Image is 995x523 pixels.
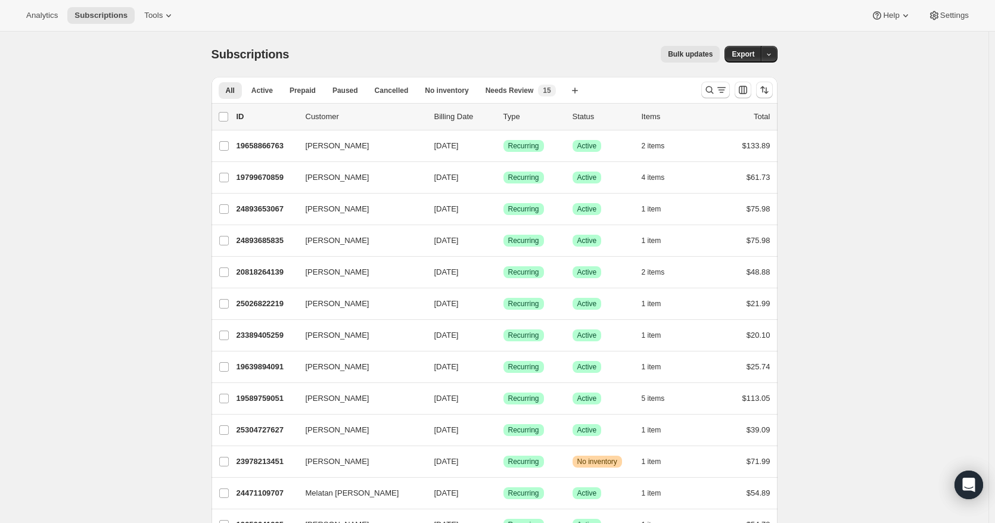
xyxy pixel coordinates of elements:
button: Search and filter results [701,82,730,98]
div: 23978213451[PERSON_NAME][DATE]SuccessRecurringWarningNo inventory1 item$71.99 [237,453,770,470]
button: 1 item [642,327,674,344]
span: Subscriptions [212,48,290,61]
span: No inventory [577,457,617,466]
button: [PERSON_NAME] [298,357,418,376]
span: Recurring [508,457,539,466]
div: 20818264139[PERSON_NAME][DATE]SuccessRecurringSuccessActive2 items$48.88 [237,264,770,281]
div: 25304727627[PERSON_NAME][DATE]SuccessRecurringSuccessActive1 item$39.09 [237,422,770,438]
p: Status [573,111,632,123]
span: $61.73 [747,173,770,182]
span: Recurring [508,299,539,309]
span: [PERSON_NAME] [306,203,369,215]
span: [DATE] [434,457,459,466]
span: Active [577,394,597,403]
span: Recurring [508,331,539,340]
span: Tools [144,11,163,20]
span: [PERSON_NAME] [306,361,369,373]
span: $75.98 [747,236,770,245]
span: Active [577,488,597,498]
button: 1 item [642,359,674,375]
div: 19658866763[PERSON_NAME][DATE]SuccessRecurringSuccessActive2 items$133.89 [237,138,770,154]
span: [DATE] [434,299,459,308]
div: 19799670859[PERSON_NAME][DATE]SuccessRecurringSuccessActive4 items$61.73 [237,169,770,186]
span: [PERSON_NAME] [306,424,369,436]
p: Total [754,111,770,123]
button: Melatan [PERSON_NAME] [298,484,418,503]
span: Recurring [508,488,539,498]
button: Sort the results [756,82,773,98]
button: [PERSON_NAME] [298,263,418,282]
p: 20818264139 [237,266,296,278]
span: [PERSON_NAME] [306,140,369,152]
span: $39.09 [747,425,770,434]
button: [PERSON_NAME] [298,200,418,219]
span: $75.98 [747,204,770,213]
p: 24893685835 [237,235,296,247]
div: 24893653067[PERSON_NAME][DATE]SuccessRecurringSuccessActive1 item$75.98 [237,201,770,217]
button: 1 item [642,485,674,502]
button: 1 item [642,422,674,438]
span: 2 items [642,141,665,151]
span: All [226,86,235,95]
p: Customer [306,111,425,123]
button: [PERSON_NAME] [298,452,418,471]
span: Active [577,299,597,309]
span: [PERSON_NAME] [306,329,369,341]
span: Active [577,425,597,435]
span: Active [577,267,597,277]
span: [PERSON_NAME] [306,298,369,310]
span: Recurring [508,173,539,182]
button: 1 item [642,453,674,470]
span: Recurring [508,141,539,151]
span: Recurring [508,204,539,214]
span: Melatan [PERSON_NAME] [306,487,399,499]
button: 1 item [642,201,674,217]
span: [DATE] [434,488,459,497]
span: 1 item [642,362,661,372]
button: Create new view [565,82,584,99]
button: Customize table column order and visibility [735,82,751,98]
span: Cancelled [375,86,409,95]
div: 19639894091[PERSON_NAME][DATE]SuccessRecurringSuccessActive1 item$25.74 [237,359,770,375]
button: [PERSON_NAME] [298,231,418,250]
span: 1 item [642,425,661,435]
span: Active [577,362,597,372]
span: [PERSON_NAME] [306,393,369,404]
p: ID [237,111,296,123]
p: 19799670859 [237,172,296,183]
span: Needs Review [486,86,534,95]
button: [PERSON_NAME] [298,294,418,313]
p: 24471109707 [237,487,296,499]
span: $48.88 [747,267,770,276]
button: Settings [921,7,976,24]
div: 19589759051[PERSON_NAME][DATE]SuccessRecurringSuccessActive5 items$113.05 [237,390,770,407]
span: $71.99 [747,457,770,466]
button: Analytics [19,7,65,24]
span: 2 items [642,267,665,277]
span: [DATE] [434,204,459,213]
span: 1 item [642,236,661,245]
p: Billing Date [434,111,494,123]
span: Paused [332,86,358,95]
button: [PERSON_NAME] [298,389,418,408]
span: 1 item [642,457,661,466]
span: No inventory [425,86,468,95]
span: $113.05 [742,394,770,403]
span: Active [577,236,597,245]
button: Export [725,46,761,63]
span: $133.89 [742,141,770,150]
span: [DATE] [434,425,459,434]
span: 1 item [642,299,661,309]
span: Recurring [508,362,539,372]
p: 23978213451 [237,456,296,468]
p: 19639894091 [237,361,296,373]
span: Active [577,173,597,182]
span: [PERSON_NAME] [306,172,369,183]
span: 5 items [642,394,665,403]
button: 4 items [642,169,678,186]
span: Analytics [26,11,58,20]
span: [PERSON_NAME] [306,235,369,247]
div: 24893685835[PERSON_NAME][DATE]SuccessRecurringSuccessActive1 item$75.98 [237,232,770,249]
span: [DATE] [434,236,459,245]
span: 4 items [642,173,665,182]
